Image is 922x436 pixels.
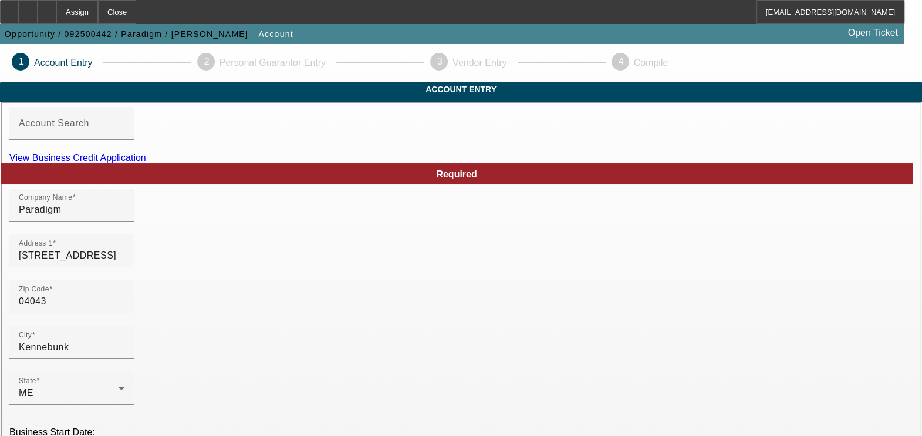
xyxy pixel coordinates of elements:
[34,58,93,68] p: Account Entry
[19,377,36,385] mat-label: State
[619,56,624,66] span: 4
[204,56,210,66] span: 2
[634,58,668,68] p: Compile
[9,85,913,94] span: Account Entry
[19,194,72,202] mat-label: Company Name
[19,240,52,247] mat-label: Address 1
[437,56,443,66] span: 3
[436,169,477,179] span: Required
[5,29,248,39] span: Opportunity / 092500442 / Paradigm / [PERSON_NAME]
[258,29,293,39] span: Account
[19,331,32,339] mat-label: City
[19,388,33,398] span: ME
[19,286,49,293] mat-label: Zip Code
[19,56,24,66] span: 1
[452,58,507,68] p: Vendor Entry
[255,24,296,45] button: Account
[19,118,89,128] mat-label: Account Search
[843,23,903,43] a: Open Ticket
[9,153,146,163] a: View Business Credit Application
[219,58,326,68] p: Personal Guarantor Entry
